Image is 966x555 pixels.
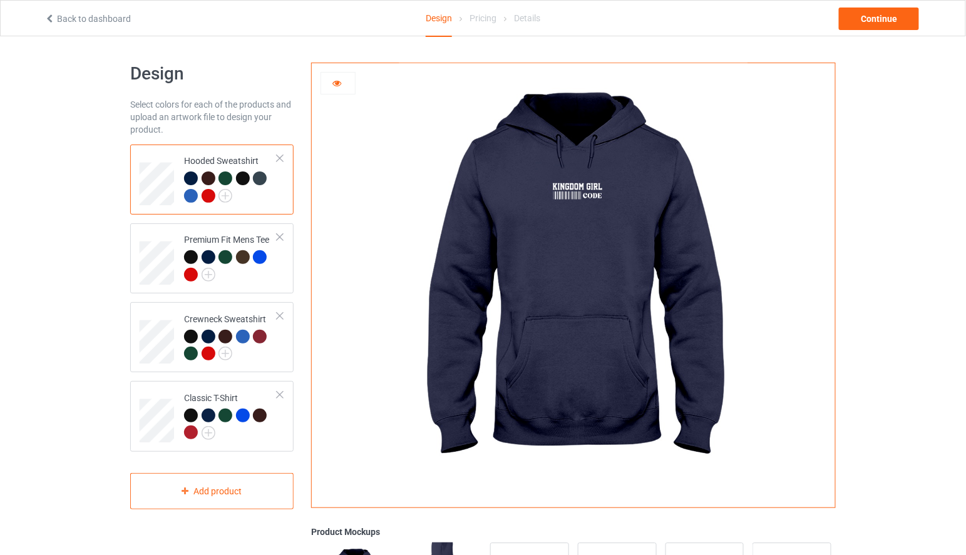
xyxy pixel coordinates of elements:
[839,8,919,30] div: Continue
[130,98,294,136] div: Select colors for each of the products and upload an artwork file to design your product.
[44,14,131,24] a: Back to dashboard
[184,392,277,439] div: Classic T-Shirt
[202,268,215,282] img: svg+xml;base64,PD94bWwgdmVyc2lvbj0iMS4wIiBlbmNvZGluZz0iVVRGLTgiPz4KPHN2ZyB3aWR0aD0iMjJweCIgaGVpZ2...
[130,223,294,293] div: Premium Fit Mens Tee
[184,233,277,280] div: Premium Fit Mens Tee
[311,526,836,538] div: Product Mockups
[470,1,496,36] div: Pricing
[184,155,277,201] div: Hooded Sweatshirt
[130,302,294,372] div: Crewneck Sweatshirt
[218,189,232,203] img: svg+xml;base64,PD94bWwgdmVyc2lvbj0iMS4wIiBlbmNvZGluZz0iVVRGLTgiPz4KPHN2ZyB3aWR0aD0iMjJweCIgaGVpZ2...
[130,381,294,451] div: Classic T-Shirt
[202,426,215,440] img: svg+xml;base64,PD94bWwgdmVyc2lvbj0iMS4wIiBlbmNvZGluZz0iVVRGLTgiPz4KPHN2ZyB3aWR0aD0iMjJweCIgaGVpZ2...
[184,313,277,360] div: Crewneck Sweatshirt
[218,347,232,360] img: svg+xml;base64,PD94bWwgdmVyc2lvbj0iMS4wIiBlbmNvZGluZz0iVVRGLTgiPz4KPHN2ZyB3aWR0aD0iMjJweCIgaGVpZ2...
[130,63,294,85] h1: Design
[130,473,294,510] div: Add product
[130,145,294,215] div: Hooded Sweatshirt
[514,1,540,36] div: Details
[426,1,452,37] div: Design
